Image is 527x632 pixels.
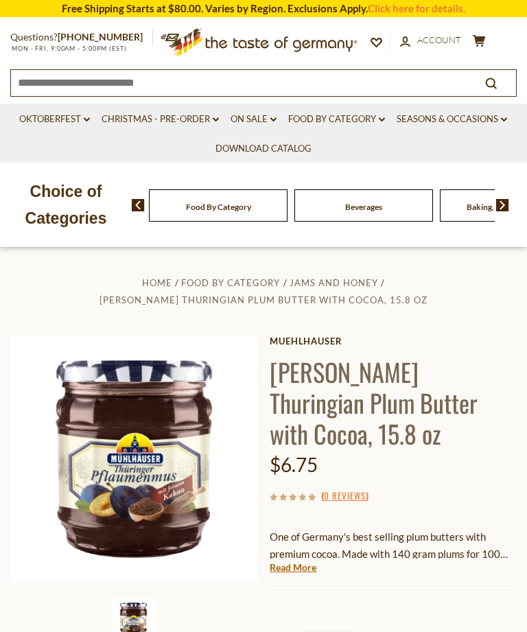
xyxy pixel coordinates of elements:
a: Click here for details. [368,2,465,14]
img: previous arrow [132,199,145,211]
a: Jams and Honey [290,277,378,288]
h1: [PERSON_NAME] Thuringian Plum Butter with Cocoa, 15.8 oz [270,356,517,449]
a: Food By Category [186,202,251,212]
a: Christmas - PRE-ORDER [102,112,219,127]
p: One of Germany's best selling plum butters with premium cocoa. Made with 140 gram plums for 100 g... [270,528,517,563]
a: Food By Category [181,277,280,288]
a: Download Catalog [215,141,312,156]
a: Account [400,33,461,48]
p: Questions? [10,29,153,46]
img: Muhlhauser Plum Butter with Cocoa [10,336,257,583]
span: Account [417,34,461,45]
a: Seasons & Occasions [397,112,507,127]
a: On Sale [231,112,277,127]
a: Read More [270,561,316,574]
a: Muehlhauser [270,336,517,347]
a: 0 Reviews [324,489,366,504]
img: next arrow [496,199,509,211]
span: ( ) [321,489,368,502]
a: Food By Category [288,112,385,127]
span: MON - FRI, 9:00AM - 5:00PM (EST) [10,45,127,52]
a: Home [142,277,172,288]
a: Beverages [345,202,382,212]
a: [PHONE_NUMBER] [58,31,143,43]
span: $6.75 [270,453,318,476]
a: Oktoberfest [19,112,90,127]
a: [PERSON_NAME] Thuringian Plum Butter with Cocoa, 15.8 oz [99,294,427,305]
